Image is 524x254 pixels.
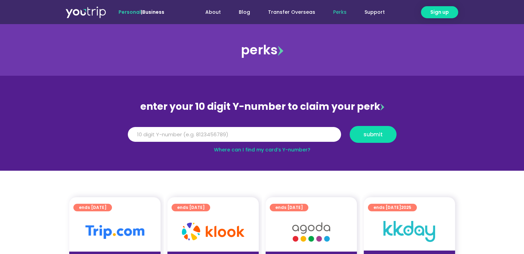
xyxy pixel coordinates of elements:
a: Blog [230,6,259,19]
button: submit [350,126,397,143]
a: About [196,6,230,19]
span: | [119,9,164,15]
a: Sign up [421,6,458,18]
span: ends [DATE] [177,204,205,211]
a: Where can I find my card’s Y-number? [214,146,310,153]
a: ends [DATE] [73,204,112,211]
a: Perks [324,6,356,19]
a: Support [356,6,394,19]
a: ends [DATE] [172,204,210,211]
a: Business [142,9,164,15]
span: Sign up [430,9,449,16]
span: Personal [119,9,141,15]
span: 2025 [401,204,411,210]
a: ends [DATE] [270,204,308,211]
div: enter your 10 digit Y-number to claim your perk [124,98,400,116]
span: ends [DATE] [373,204,411,211]
a: Transfer Overseas [259,6,324,19]
nav: Menu [183,6,394,19]
a: ends [DATE]2025 [368,204,417,211]
form: Y Number [128,126,397,148]
span: ends [DATE] [275,204,303,211]
input: 10 digit Y-number (e.g. 8123456789) [128,127,341,142]
span: ends [DATE] [79,204,106,211]
span: submit [363,132,383,137]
